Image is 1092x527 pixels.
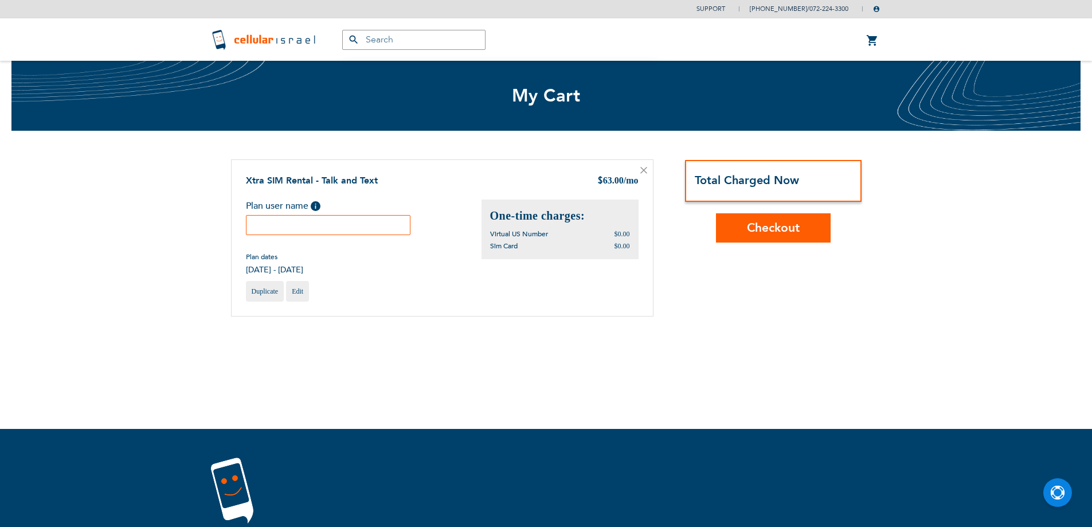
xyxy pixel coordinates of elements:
[246,264,303,275] span: [DATE] - [DATE]
[211,28,319,51] img: Cellular Israel Logo
[490,208,630,224] h2: One-time charges:
[292,287,303,295] span: Edit
[696,5,725,13] a: Support
[809,5,848,13] a: 072-224-3300
[695,173,799,188] strong: Total Charged Now
[490,229,548,239] span: Virtual US Number
[512,84,581,108] span: My Cart
[490,241,518,251] span: Sim Card
[615,230,630,238] span: $0.00
[597,174,639,188] div: 63.00
[252,287,279,295] span: Duplicate
[246,252,303,261] span: Plan dates
[615,242,630,250] span: $0.00
[750,5,807,13] a: [PHONE_NUMBER]
[597,175,603,188] span: $
[246,281,284,302] a: Duplicate
[286,281,309,302] a: Edit
[716,213,831,243] button: Checkout
[311,201,320,211] span: Help
[747,220,800,236] span: Checkout
[624,175,639,185] span: /mo
[246,174,378,187] a: Xtra SIM Rental - Talk and Text
[246,200,308,212] span: Plan user name
[738,1,848,17] li: /
[342,30,486,50] input: Search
